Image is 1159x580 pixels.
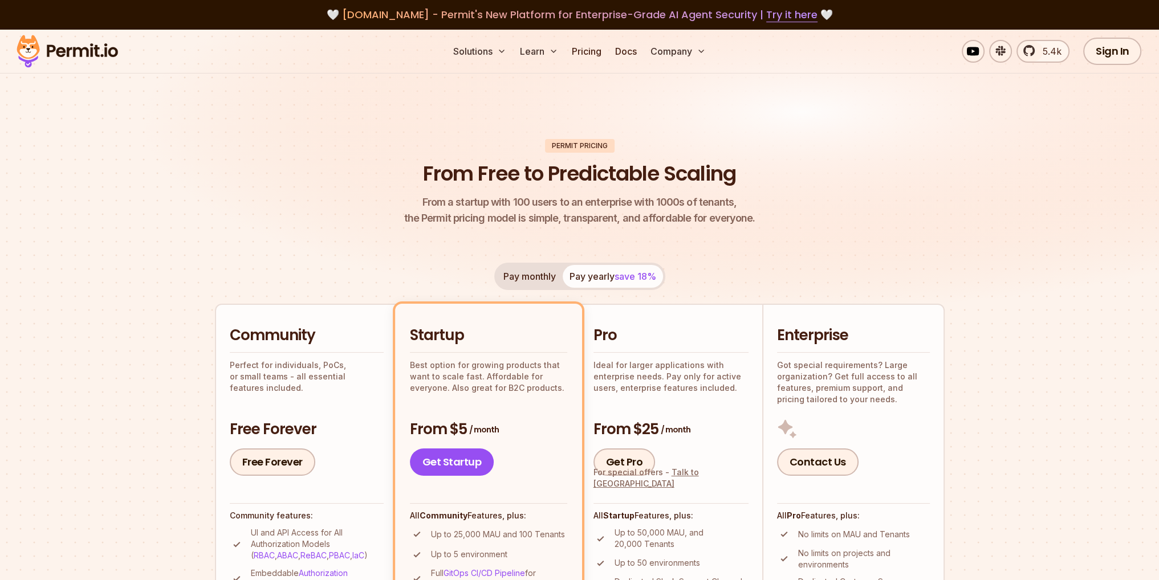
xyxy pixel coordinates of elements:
a: GitOps CI/CD Pipeline [444,568,525,578]
button: Company [646,40,710,63]
h3: From $5 [410,419,567,440]
span: / month [661,424,690,435]
a: Docs [611,40,641,63]
h2: Startup [410,325,567,346]
p: UI and API Access for All Authorization Models ( , , , , ) [251,527,384,561]
a: Get Startup [410,448,494,476]
h4: All Features, plus: [593,510,749,521]
div: Permit Pricing [545,139,615,153]
p: Up to 25,000 MAU and 100 Tenants [431,529,565,540]
a: Contact Us [777,448,859,476]
a: IaC [352,550,364,560]
p: the Permit pricing model is simple, transparent, and affordable for everyone. [404,194,755,226]
button: Solutions [449,40,511,63]
a: ReBAC [300,550,327,560]
span: 5.4k [1036,44,1062,58]
button: Learn [515,40,563,63]
strong: Pro [787,510,801,520]
h4: All Features, plus: [410,510,567,521]
a: Pricing [567,40,606,63]
a: 5.4k [1016,40,1069,63]
a: ABAC [277,550,298,560]
h1: From Free to Predictable Scaling [423,160,736,188]
a: PBAC [329,550,350,560]
p: Perfect for individuals, PoCs, or small teams - all essential features included. [230,360,384,394]
h2: Community [230,325,384,346]
a: RBAC [254,550,275,560]
img: Permit logo [11,32,123,71]
p: Best option for growing products that want to scale fast. Affordable for everyone. Also great for... [410,360,567,394]
strong: Startup [603,510,635,520]
p: No limits on MAU and Tenants [798,529,910,540]
p: Got special requirements? Large organization? Get full access to all features, premium support, a... [777,360,930,405]
a: Sign In [1083,38,1142,65]
p: Up to 5 environment [431,549,507,560]
h2: Pro [593,325,749,346]
h3: Free Forever [230,419,384,440]
strong: Community [420,510,467,520]
span: From a startup with 100 users to an enterprise with 1000s of tenants, [404,194,755,210]
h4: Community features: [230,510,384,521]
a: Free Forever [230,448,315,476]
p: Up to 50,000 MAU, and 20,000 Tenants [615,527,749,550]
p: Up to 50 environments [615,557,700,569]
h4: All Features, plus: [777,510,930,521]
a: Get Pro [593,448,656,476]
h2: Enterprise [777,325,930,346]
span: [DOMAIN_NAME] - Permit's New Platform for Enterprise-Grade AI Agent Security | [342,7,818,22]
div: 🤍 🤍 [27,7,1132,23]
p: Ideal for larger applications with enterprise needs. Pay only for active users, enterprise featur... [593,360,749,394]
p: No limits on projects and environments [798,548,930,570]
a: Try it here [766,7,818,22]
h3: From $25 [593,419,749,440]
button: Pay monthly [497,265,563,288]
span: / month [469,424,499,435]
div: For special offers - [593,467,749,489]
